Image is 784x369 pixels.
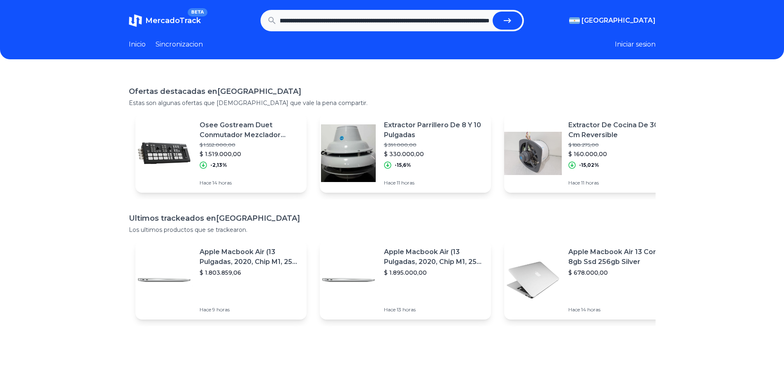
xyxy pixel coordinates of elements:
[384,269,484,277] p: $ 1.895.000,00
[145,16,201,25] span: MercadoTrack
[384,180,484,186] p: Hace 11 horas
[504,114,675,193] a: Featured imageExtractor De Cocina De 30 Cm Reversible$ 188.275,00$ 160.000,00-15,02%Hace 11 horas
[320,251,377,309] img: Featured image
[569,17,580,24] img: Argentina
[129,86,656,97] h1: Ofertas destacadas en [GEOGRAPHIC_DATA]
[568,269,669,277] p: $ 678.000,00
[200,150,300,158] p: $ 1.519.000,00
[320,124,377,182] img: Featured image
[384,306,484,313] p: Hace 13 horas
[129,14,142,27] img: MercadoTrack
[200,180,300,186] p: Hace 14 horas
[200,247,300,267] p: Apple Macbook Air (13 Pulgadas, 2020, Chip M1, 256 Gb De Ssd, 8 Gb De Ram) - Plata
[568,306,669,313] p: Hace 14 horas
[504,241,675,320] a: Featured imageApple Macbook Air 13 Core I5 8gb Ssd 256gb Silver$ 678.000,00Hace 14 horas
[129,40,146,49] a: Inicio
[568,180,669,186] p: Hace 11 horas
[568,120,669,140] p: Extractor De Cocina De 30 Cm Reversible
[200,269,300,277] p: $ 1.803.859,06
[320,241,491,320] a: Featured imageApple Macbook Air (13 Pulgadas, 2020, Chip M1, 256 Gb De Ssd, 8 Gb De Ram) - Plata$...
[568,150,669,158] p: $ 160.000,00
[200,120,300,140] p: Osee Gostream Duet Conmutador Mezclador Video Ews
[200,306,300,313] p: Hace 9 horas
[129,213,656,224] h1: Ultimos trackeados en [GEOGRAPHIC_DATA]
[568,247,669,267] p: Apple Macbook Air 13 Core I5 8gb Ssd 256gb Silver
[384,142,484,148] p: $ 391.000,00
[568,142,669,148] p: $ 188.275,00
[210,162,227,168] p: -2,13%
[615,40,656,49] button: Iniciar sesion
[156,40,203,49] a: Sincronizacion
[504,124,562,182] img: Featured image
[135,124,193,182] img: Featured image
[129,14,201,27] a: MercadoTrackBETA
[200,142,300,148] p: $ 1.552.000,00
[129,99,656,107] p: Estas son algunas ofertas que [DEMOGRAPHIC_DATA] que vale la pena compartir.
[135,251,193,309] img: Featured image
[504,251,562,309] img: Featured image
[129,226,656,234] p: Los ultimos productos que se trackearon.
[384,120,484,140] p: Extractor Parrillero De 8 Y 10 Pulgadas
[569,16,656,26] button: [GEOGRAPHIC_DATA]
[582,16,656,26] span: [GEOGRAPHIC_DATA]
[135,114,307,193] a: Featured imageOsee Gostream Duet Conmutador Mezclador Video Ews$ 1.552.000,00$ 1.519.000,00-2,13%...
[395,162,411,168] p: -15,6%
[384,247,484,267] p: Apple Macbook Air (13 Pulgadas, 2020, Chip M1, 256 Gb De Ssd, 8 Gb De Ram) - Plata
[320,114,491,193] a: Featured imageExtractor Parrillero De 8 Y 10 Pulgadas$ 391.000,00$ 330.000,00-15,6%Hace 11 horas
[384,150,484,158] p: $ 330.000,00
[188,8,207,16] span: BETA
[135,241,307,320] a: Featured imageApple Macbook Air (13 Pulgadas, 2020, Chip M1, 256 Gb De Ssd, 8 Gb De Ram) - Plata$...
[579,162,599,168] p: -15,02%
